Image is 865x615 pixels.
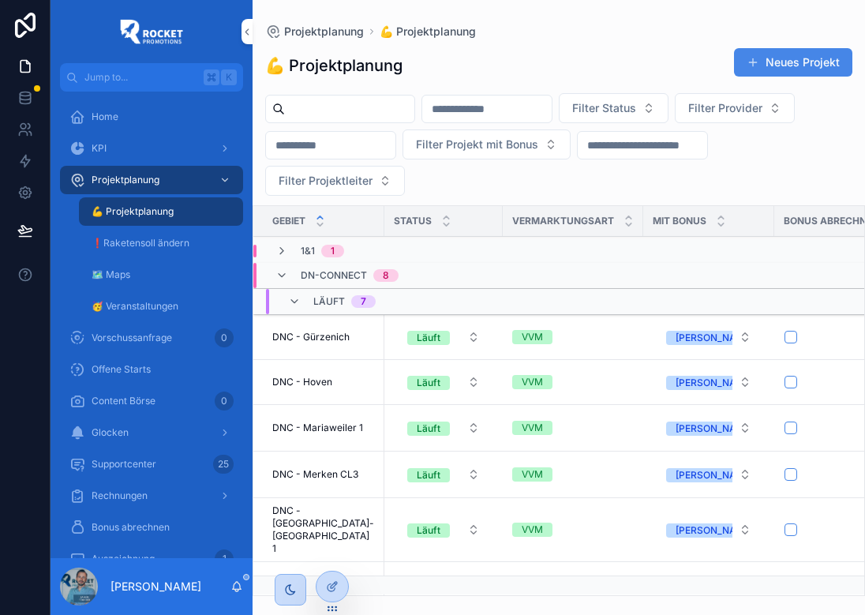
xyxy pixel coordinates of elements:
div: VVM [522,375,543,389]
span: DNC - Merken CL3 [272,468,358,481]
div: VVM [522,467,543,482]
a: Select Button [394,569,493,599]
a: Auszeichnung1 [60,545,243,573]
div: Läuft [417,422,440,436]
a: VVM [512,467,634,482]
div: 25 [213,455,234,474]
span: ❗️Raketensoll ändern [92,237,189,249]
span: Filter Provider [688,100,762,116]
a: 💪 Projektplanung [79,197,243,226]
span: Home [92,111,118,123]
span: Auszeichnung [92,553,155,565]
span: Offene Starts [92,363,151,376]
a: Select Button [394,322,493,352]
span: Bonus abrechnen [92,521,170,534]
button: Unselect JA [666,420,763,436]
button: Select Button [653,368,764,396]
span: Supportcenter [92,458,156,471]
a: Home [60,103,243,131]
button: Neues Projekt [734,48,852,77]
div: [PERSON_NAME] [676,422,754,436]
div: Läuft [417,376,440,390]
div: Läuft [417,331,440,345]
button: Unselect JA [666,467,763,482]
a: VVM [512,523,634,537]
a: Select Button [394,459,493,489]
button: Select Button [395,460,492,489]
button: Select Button [395,516,492,544]
span: Mit Bonus [653,215,706,227]
h1: 💪 Projektplanung [265,54,403,77]
span: 🥳 Veranstaltungen [92,300,178,313]
span: DNC - Gürzenich [272,331,350,343]
span: Glocken [92,426,129,439]
a: Projektplanung [60,166,243,194]
a: Select Button [653,515,765,545]
button: Jump to...K [60,63,243,92]
a: Select Button [653,322,765,352]
a: Vorschussanfrage0 [60,324,243,352]
div: 7 [361,295,366,308]
a: Rechnungen [60,482,243,510]
a: VVM [512,421,634,435]
div: VVM [522,523,543,537]
a: DNC - Hoven [272,376,375,388]
img: App logo [120,19,183,44]
div: [PERSON_NAME] [676,523,754,538]
a: DNC - Mariaweiler 1 [272,422,375,434]
a: Projektplanung [265,24,364,39]
button: Select Button [653,570,764,598]
a: Offene Starts [60,355,243,384]
div: scrollable content [51,92,253,558]
button: Select Button [653,414,764,442]
span: 🗺 Maps [92,268,130,281]
span: Projektplanung [92,174,159,186]
a: Select Button [653,459,765,489]
button: Select Button [395,323,492,351]
a: DNC - Gürzenich [272,331,375,343]
span: Status [394,215,432,227]
a: Select Button [653,569,765,599]
button: Select Button [395,414,492,442]
button: Select Button [395,570,492,598]
span: Content Börse [92,395,155,407]
button: Select Button [653,323,764,351]
a: Select Button [394,515,493,545]
span: DNC - Hoven [272,376,332,388]
div: VVM [522,421,543,435]
a: 🗺 Maps [79,261,243,289]
span: Vorschussanfrage [92,332,172,344]
button: Select Button [653,516,764,544]
a: Select Button [653,413,765,443]
div: [PERSON_NAME] [676,376,754,390]
a: Supportcenter25 [60,450,243,478]
span: Projektplanung [284,24,364,39]
a: Content Börse0 [60,387,243,415]
a: Glocken [60,418,243,447]
button: Select Button [403,129,571,159]
a: DNC - Merken CL3 [272,468,375,481]
button: Select Button [265,166,405,196]
button: Unselect JA [666,329,763,345]
span: Filter Status [572,100,636,116]
a: Select Button [394,413,493,443]
button: Select Button [675,93,795,123]
a: VVM [512,330,634,344]
span: DN-CONNECT [301,269,367,282]
a: Bonus abrechnen [60,513,243,542]
a: DNC - [GEOGRAPHIC_DATA]-[GEOGRAPHIC_DATA] 1 [272,504,375,555]
a: ❗️Raketensoll ändern [79,229,243,257]
button: Select Button [559,93,668,123]
div: VVM [522,330,543,344]
p: [PERSON_NAME] [110,579,201,594]
a: 🥳 Veranstaltungen [79,292,243,321]
div: Läuft [417,523,440,538]
span: DNC - Mariaweiler 1 [272,422,363,434]
a: 💪 Projektplanung [380,24,476,39]
div: Läuft [417,468,440,482]
a: VVM [512,375,634,389]
div: [PERSON_NAME] [676,468,754,482]
div: 8 [383,269,389,282]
